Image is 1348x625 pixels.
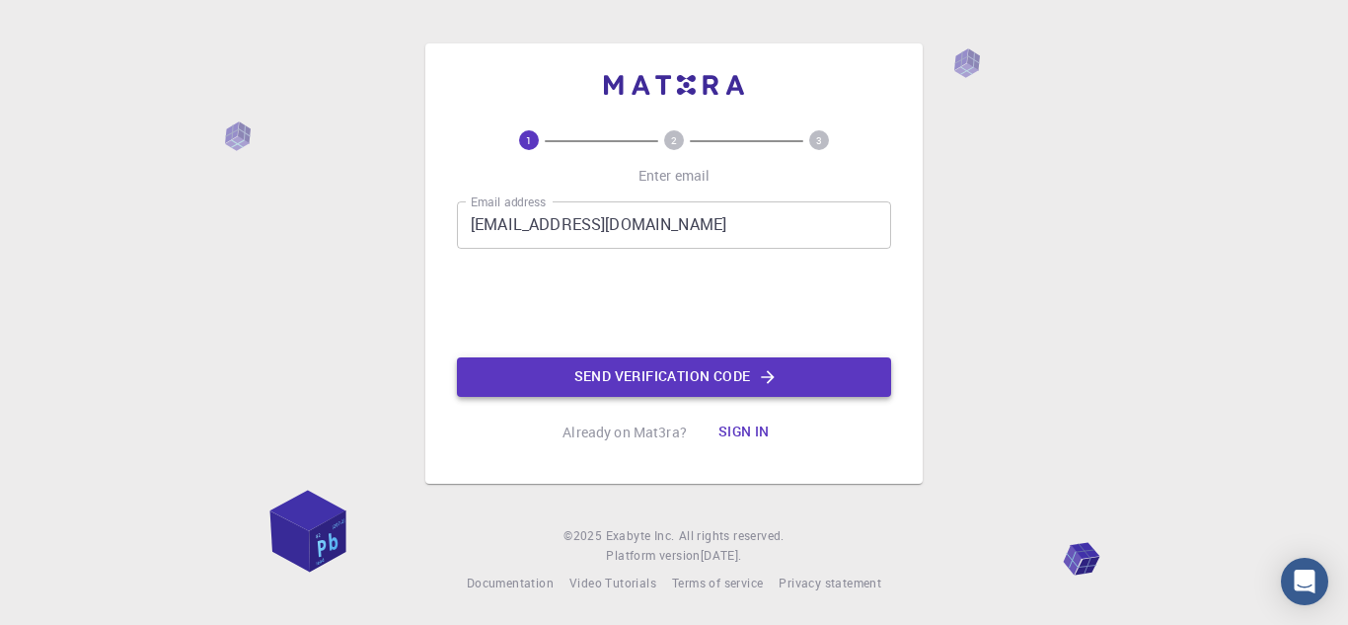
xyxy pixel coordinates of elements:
[606,526,675,546] a: Exabyte Inc.
[672,575,763,590] span: Terms of service
[703,413,786,452] button: Sign in
[524,265,824,342] iframe: reCAPTCHA
[471,194,546,210] label: Email address
[563,526,605,546] span: © 2025
[467,574,554,593] a: Documentation
[816,133,822,147] text: 3
[457,357,891,397] button: Send verification code
[701,547,742,563] span: [DATE] .
[1281,558,1328,605] div: Open Intercom Messenger
[638,166,711,186] p: Enter email
[562,423,687,442] p: Already on Mat3ra?
[701,546,742,566] a: [DATE].
[679,526,785,546] span: All rights reserved.
[672,574,763,593] a: Terms of service
[779,574,881,593] a: Privacy statement
[779,575,881,590] span: Privacy statement
[569,575,656,590] span: Video Tutorials
[467,575,554,590] span: Documentation
[606,527,675,543] span: Exabyte Inc.
[526,133,532,147] text: 1
[606,546,700,566] span: Platform version
[671,133,677,147] text: 2
[569,574,656,593] a: Video Tutorials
